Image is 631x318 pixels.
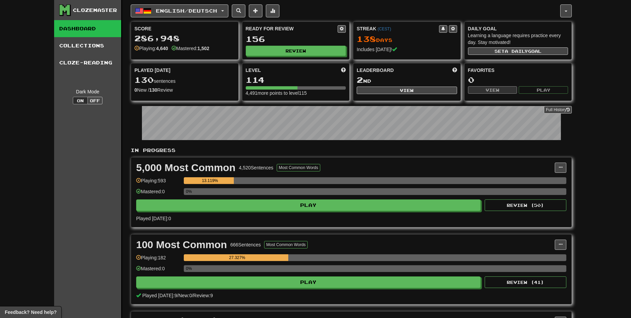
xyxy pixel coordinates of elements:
button: Search sentences [232,4,245,17]
button: English/Deutsch [131,4,228,17]
button: On [73,97,88,104]
span: / [177,293,178,298]
div: Day s [357,35,457,44]
button: Play [136,276,481,288]
span: Leaderboard [357,67,394,74]
span: 138 [357,34,376,44]
div: 4,491 more points to level 115 [246,90,346,96]
div: New / Review [134,87,235,93]
button: Off [87,97,102,104]
div: 0 [468,76,568,84]
strong: 1,502 [197,46,209,51]
div: Mastered: [172,45,209,52]
div: Favorites [468,67,568,74]
button: Most Common Words [277,164,320,171]
span: Played [DATE]: 9 [142,293,177,298]
span: a daily [505,49,528,54]
button: View [468,86,517,94]
button: Play [136,199,481,211]
button: Review [246,46,346,56]
div: 13.119% [186,177,234,184]
div: Learning a language requires practice every day. Stay motivated! [468,32,568,46]
button: Review (50) [485,199,566,211]
div: Includes [DATE]! [357,46,457,53]
span: / [192,293,193,298]
strong: 4,640 [156,46,168,51]
strong: 130 [149,87,157,93]
span: Played [DATE] [134,67,171,74]
div: 114 [246,76,346,84]
button: Review (41) [485,276,566,288]
span: Level [246,67,261,74]
div: Score [134,25,235,32]
button: Most Common Words [264,241,308,248]
span: 130 [134,75,154,85]
button: More stats [266,4,279,17]
span: Open feedback widget [5,309,56,316]
div: Mastered: 0 [136,188,180,199]
div: nd [357,76,457,85]
div: Clozemaster [73,7,117,14]
button: View [357,87,457,94]
div: 4,520 Sentences [239,164,273,171]
span: 2 [357,75,363,85]
a: (CEST) [377,27,391,31]
div: Playing: 182 [136,254,180,266]
div: 5,000 Most Common [136,163,236,173]
div: Streak [357,25,439,32]
div: 27.327% [186,254,288,261]
a: Full History [544,106,572,113]
button: Add sentence to collection [249,4,262,17]
span: English / Deutsch [156,8,217,14]
span: Played [DATE]: 0 [136,216,171,221]
div: 156 [246,35,346,43]
div: sentences [134,76,235,85]
span: Score more points to level up [341,67,346,74]
div: 286,948 [134,34,235,43]
span: This week in points, UTC [452,67,457,74]
div: Dark Mode [59,88,116,95]
button: Play [519,86,568,94]
a: Cloze-Reading [54,54,121,71]
a: Dashboard [54,20,121,37]
div: Mastered: 0 [136,265,180,276]
div: Daily Goal [468,25,568,32]
span: Review: 9 [193,293,213,298]
div: Ready for Review [246,25,338,32]
div: Playing: [134,45,168,52]
div: 666 Sentences [230,241,261,248]
button: Seta dailygoal [468,47,568,55]
a: Collections [54,37,121,54]
div: 100 Most Common [136,240,227,250]
strong: 0 [134,87,137,93]
span: New: 0 [178,293,192,298]
div: Playing: 593 [136,177,180,188]
p: In Progress [131,147,572,154]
